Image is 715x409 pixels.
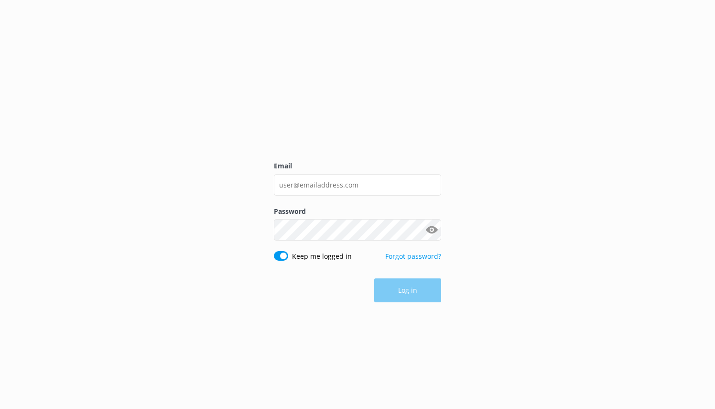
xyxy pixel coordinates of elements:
[274,174,441,196] input: user@emailaddress.com
[274,206,441,217] label: Password
[292,251,352,262] label: Keep me logged in
[274,161,441,171] label: Email
[422,221,441,240] button: Show password
[385,252,441,261] a: Forgot password?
